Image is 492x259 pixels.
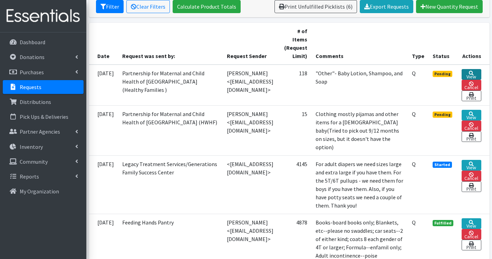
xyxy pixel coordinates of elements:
span: Fulfilled [433,220,453,226]
p: Inventory [20,143,43,150]
p: Community [20,158,48,165]
td: [DATE] [89,155,118,214]
a: View [462,160,481,171]
a: Inventory [3,140,84,154]
a: Cancel [462,229,481,240]
th: Date [89,23,118,65]
span: Started [433,162,452,168]
abbr: Quantity [412,161,416,167]
abbr: Quantity [412,70,416,77]
a: My Organization [3,184,84,198]
th: Type [408,23,428,65]
th: Request Sender [223,23,279,65]
a: View [462,110,481,121]
td: [PERSON_NAME] <[EMAIL_ADDRESS][DOMAIN_NAME]> [223,105,279,155]
a: Pick Ups & Deliveries [3,110,84,124]
a: Reports [3,170,84,183]
th: Comments [311,23,408,65]
p: Reports [20,173,39,180]
img: HumanEssentials [3,4,84,28]
a: Cancel [462,171,481,181]
th: Status [428,23,457,65]
a: View [462,69,481,80]
p: Purchases [20,69,44,76]
a: Requests [3,80,84,94]
a: Print [462,90,481,101]
a: Cancel [462,80,481,90]
a: Donations [3,50,84,64]
p: Distributions [20,98,51,105]
a: Purchases [3,65,84,79]
td: [DATE] [89,105,118,155]
a: View [462,218,481,229]
a: Print [462,240,481,250]
td: <[EMAIL_ADDRESS][DOMAIN_NAME]> [223,155,279,214]
td: Clothing mostly pijamas and other items for a [DEMOGRAPHIC_DATA] baby(Tried to pick out 9/12 mont... [311,105,408,155]
a: Dashboard [3,35,84,49]
td: 118 [279,65,311,106]
p: Donations [20,54,45,60]
td: Partnership for Maternal and Child Health of [GEOGRAPHIC_DATA] (Healthy Families ) [118,65,223,106]
span: Pending [433,71,452,77]
td: For adult diapers we need sizes large and extra large if you have them. For the 5T/6T pullups - w... [311,155,408,214]
a: Print [462,181,481,192]
th: # of Items (Request Limit) [279,23,311,65]
p: My Organization [20,188,59,195]
td: Legacy Treatment Services/Generations Family Success Center [118,155,223,214]
td: Partnership for Maternal and Child Health of [GEOGRAPHIC_DATA] (HWHF) [118,105,223,155]
th: Request was sent by: [118,23,223,65]
p: Partner Agencies [20,128,60,135]
abbr: Quantity [412,219,416,226]
th: Actions [457,23,489,65]
span: Pending [433,112,452,118]
abbr: Quantity [412,111,416,117]
a: Print [462,131,481,142]
td: 4145 [279,155,311,214]
a: Distributions [3,95,84,109]
td: "Other"- Baby Lotion, Shampoo, and Soap [311,65,408,106]
a: Community [3,155,84,169]
td: 15 [279,105,311,155]
p: Pick Ups & Deliveries [20,113,68,120]
p: Requests [20,84,41,90]
td: [DATE] [89,65,118,106]
p: Dashboard [20,39,45,46]
a: Cancel [462,121,481,131]
a: Partner Agencies [3,125,84,138]
td: [PERSON_NAME] <[EMAIL_ADDRESS][DOMAIN_NAME]> [223,65,279,106]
